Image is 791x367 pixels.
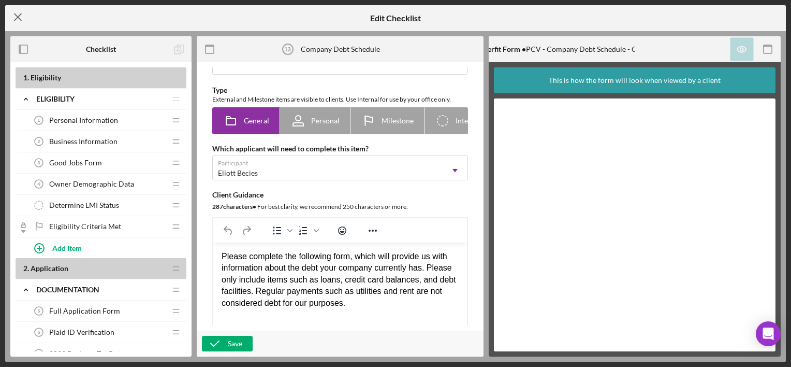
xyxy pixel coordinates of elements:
tspan: 6 [38,330,40,335]
span: Eligibility [31,73,61,82]
div: Company Debt Schedule [301,45,380,53]
span: Milestone [382,117,414,125]
div: Eligibility [36,95,166,103]
span: General [244,117,269,125]
div: External and Milestone items are visible to clients. Use Internal for use by your office only. [212,94,468,105]
div: Add Item [52,238,82,258]
iframe: Lenderfit form [504,109,766,341]
span: Full Application Form [49,307,120,315]
span: Business Information [49,137,118,146]
div: Save [228,336,242,351]
button: Reveal or hide additional toolbar items [364,223,382,238]
div: Documentation [36,286,166,294]
b: 287 character s • [212,203,256,210]
h5: Edit Checklist [370,13,421,23]
div: This is how the form will look when viewed by a client [549,67,721,93]
span: 2 . [23,264,29,273]
span: Determine LMI Status [49,201,119,209]
button: Emojis [333,223,351,238]
button: Redo [238,223,255,238]
tspan: 3 [38,160,40,165]
tspan: 1 [38,118,40,123]
button: Add Item [26,237,186,258]
div: Client Guidance [212,191,468,199]
tspan: 5 [38,308,40,314]
div: For best clarity, we recommend 250 characters or more. [212,202,468,212]
span: Personal Information [49,116,118,124]
span: 2023 Business Tax Return [49,349,131,358]
b: Lenderfit Form • [472,45,526,53]
div: Eliott Becies [218,169,258,177]
tspan: 13 [284,46,290,52]
span: Eligibility Criteria Met [49,222,121,231]
div: Numbered list [295,223,320,238]
tspan: 7 [38,351,40,356]
button: Save [202,336,253,351]
span: Owner Demographic Data [49,180,134,188]
tspan: 4 [38,181,40,187]
b: Checklist [86,45,116,53]
span: Good Jobs Form [49,159,102,167]
span: 1 . [23,73,29,82]
div: Bullet list [268,223,294,238]
button: Undo [219,223,237,238]
span: Plaid ID Verification [49,328,114,336]
span: Internal [456,117,481,125]
div: PCV - Company Debt Schedule - COPY [472,45,652,53]
iframe: Rich Text Area [213,243,467,359]
div: Open Intercom Messenger [756,321,781,346]
tspan: 2 [38,139,40,144]
div: Which applicant will need to complete this item? [212,145,468,153]
span: Application [31,264,68,273]
div: Type [212,86,468,94]
span: Personal [311,117,340,125]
